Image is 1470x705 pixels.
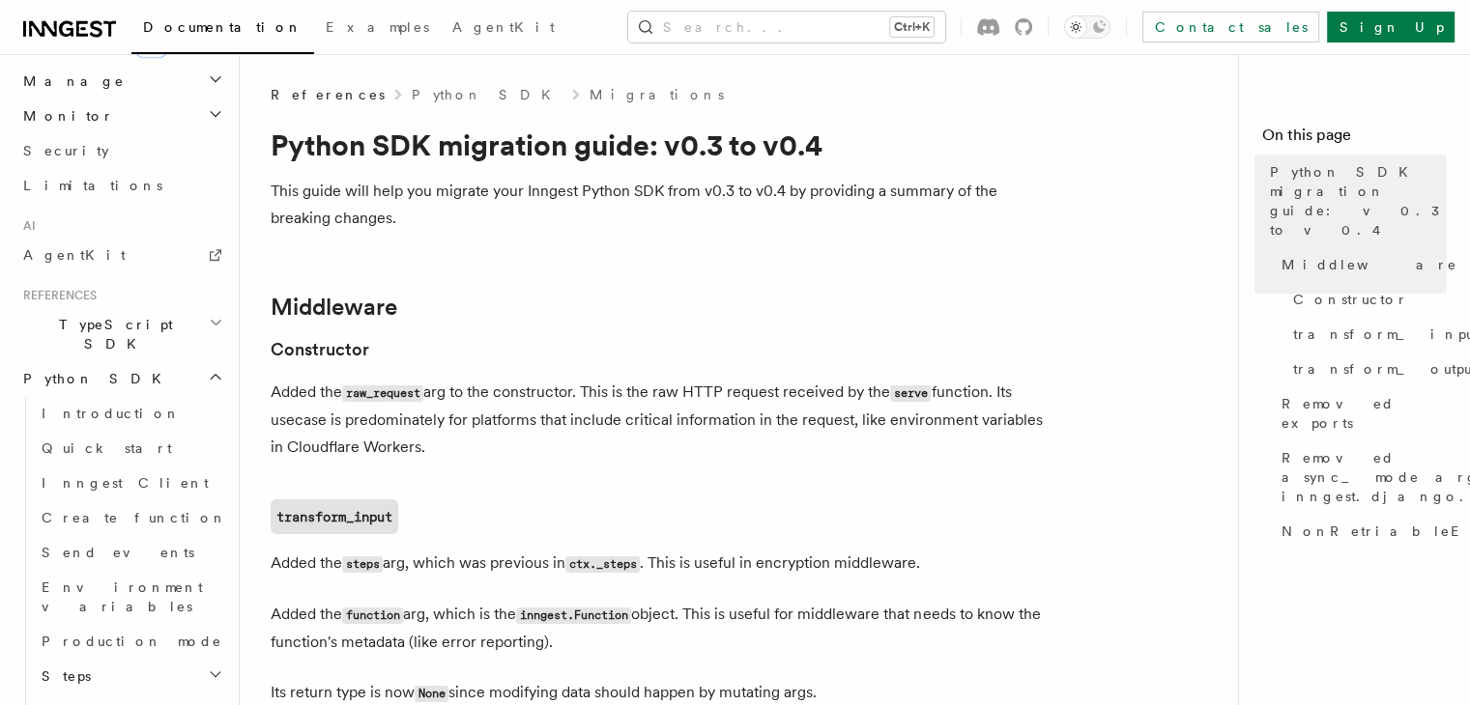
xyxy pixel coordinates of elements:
[271,499,398,534] a: transform_input
[42,510,227,525] span: Create function
[452,19,555,35] span: AgentKit
[34,500,227,535] a: Create function
[565,556,640,573] code: ctx._steps
[34,624,227,659] a: Production mode
[131,6,314,54] a: Documentation
[34,431,227,465] a: Quick start
[1282,255,1457,274] span: Middleware
[42,440,172,456] span: Quick start
[34,465,227,500] a: Inngest Client
[34,666,91,686] span: Steps
[628,12,945,42] button: Search...Ctrl+K
[1262,124,1447,155] h4: On this page
[1285,352,1447,386] a: transform_output
[23,143,109,158] span: Security
[42,545,194,560] span: Send events
[271,550,1044,578] p: Added the arg, which was previous in . This is useful in encryption middleware.
[314,6,441,52] a: Examples
[342,556,383,573] code: steps
[1285,317,1447,352] a: transform_input
[1327,12,1455,42] a: Sign Up
[34,570,227,624] a: Environment variables
[1274,247,1447,282] a: Middleware
[42,634,222,649] span: Production mode
[590,85,724,104] a: Migrations
[1293,290,1408,309] span: Constructor
[15,99,227,133] button: Monitor
[42,406,181,421] span: Introduction
[23,178,162,193] span: Limitations
[15,64,227,99] button: Manage
[271,85,385,104] span: References
[890,17,934,37] kbd: Ctrl+K
[1274,514,1447,549] a: NonRetriableError
[271,294,397,321] a: Middleware
[1274,386,1447,440] a: Removed exports
[1270,162,1447,240] span: Python SDK migration guide: v0.3 to v0.4
[15,369,173,388] span: Python SDK
[15,238,227,272] a: AgentKit
[42,579,203,614] span: Environment variables
[15,71,125,91] span: Manage
[1285,282,1447,317] a: Constructor
[42,475,209,491] span: Inngest Client
[342,607,403,624] code: function
[23,247,126,263] span: AgentKit
[15,133,227,168] a: Security
[271,178,1044,232] p: This guide will help you migrate your Inngest Python SDK from v0.3 to v0.4 by providing a summary...
[1282,394,1447,433] span: Removed exports
[1262,155,1447,247] a: Python SDK migration guide: v0.3 to v0.4
[34,535,227,570] a: Send events
[15,315,209,353] span: TypeScript SDK
[15,106,114,126] span: Monitor
[15,218,36,234] span: AI
[15,361,227,396] button: Python SDK
[441,6,566,52] a: AgentKit
[271,379,1044,461] p: Added the arg to the constructor. This is the raw HTTP request received by the function. Its usec...
[516,607,631,624] code: inngest.Function
[15,307,227,361] button: TypeScript SDK
[271,127,1044,162] h1: Python SDK migration guide: v0.3 to v0.4
[271,601,1044,656] p: Added the arg, which is the object. This is useful for middleware that needs to know the function...
[15,168,227,203] a: Limitations
[342,385,423,402] code: raw_request
[271,336,369,363] a: Constructor
[890,385,931,402] code: serve
[415,686,448,702] code: None
[1064,15,1110,39] button: Toggle dark mode
[412,85,562,104] a: Python SDK
[1142,12,1319,42] a: Contact sales
[1274,440,1447,514] a: Removed async_mode arg in inngest.django.serve
[326,19,429,35] span: Examples
[34,396,227,431] a: Introduction
[143,19,303,35] span: Documentation
[15,288,97,303] span: References
[34,659,227,693] button: Steps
